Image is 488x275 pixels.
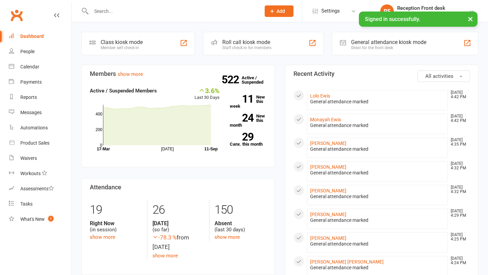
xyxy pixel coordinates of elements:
a: Assessments [9,181,72,196]
a: show more [118,71,143,77]
a: show more [215,234,240,240]
a: 11New this week [230,95,266,108]
time: [DATE] 4:32 PM [447,162,470,170]
div: Automations [20,125,48,130]
a: Dashboard [9,29,72,44]
div: People [20,49,35,54]
div: 150 [215,200,266,220]
a: Workouts [9,166,72,181]
strong: 522 [222,75,242,85]
time: [DATE] 4:42 PM [447,114,470,123]
a: [PERSON_NAME] [310,235,346,241]
div: Workouts [20,171,41,176]
div: Reception Front desk [397,5,469,11]
div: Assessments [20,186,54,191]
div: 26 [152,200,204,220]
time: [DATE] 4:42 PM [447,90,470,99]
a: Monayah Ewis [310,117,341,122]
div: General attendance kiosk mode [351,39,426,45]
strong: Absent [215,220,266,227]
div: RF [380,4,394,18]
a: [PERSON_NAME] [310,164,346,170]
a: Clubworx [8,7,25,24]
div: [DEMOGRAPHIC_DATA] Elite Team [397,11,469,17]
div: Class kiosk mode [101,39,143,45]
a: Payments [9,75,72,90]
div: General attendance marked [310,241,445,247]
a: Automations [9,120,72,135]
div: Staff check-in for members [222,45,271,50]
span: Add [277,8,285,14]
a: Lolo Ewis [310,93,330,99]
div: (in session) [90,220,142,233]
h3: Members [90,70,266,77]
div: (last 30 days) [215,220,266,233]
time: [DATE] 4:24 PM [447,256,470,265]
input: Search... [89,6,256,16]
strong: 11 [230,94,253,104]
strong: [DATE] [152,220,204,227]
div: Great for the front desk [351,45,426,50]
a: What's New1 [9,212,72,227]
div: General attendance marked [310,99,445,105]
a: Product Sales [9,135,72,151]
div: Payments [20,79,42,85]
span: Settings [321,3,340,19]
a: Calendar [9,59,72,75]
button: All activities [418,70,470,82]
div: General attendance marked [310,123,445,128]
div: 19 [90,200,142,220]
time: [DATE] 4:29 PM [447,209,470,218]
a: show more [152,253,178,259]
a: Messages [9,105,72,120]
a: Tasks [9,196,72,212]
a: Reports [9,90,72,105]
a: Waivers [9,151,72,166]
button: Add [265,5,293,17]
a: 522Active / Suspended [242,70,271,89]
div: Roll call kiosk mode [222,39,271,45]
a: 29Canx. this month [230,133,266,146]
div: Dashboard [20,34,44,39]
div: 3.6% [195,87,220,94]
time: [DATE] 4:25 PM [447,233,470,241]
div: Reports [20,94,37,100]
div: Tasks [20,201,33,207]
div: General attendance marked [310,146,445,152]
h3: Attendance [90,184,266,191]
div: General attendance marked [310,217,445,223]
a: People [9,44,72,59]
button: × [464,12,476,26]
div: General attendance marked [310,194,445,199]
strong: Active / Suspended Members [90,88,157,94]
a: show more [90,234,115,240]
div: What's New [20,216,45,222]
div: Product Sales [20,140,49,146]
span: All activities [425,73,453,79]
strong: 29 [230,132,253,142]
strong: 24 [230,113,253,123]
span: -78.3 % [152,234,177,241]
time: [DATE] 4:35 PM [447,138,470,147]
div: Waivers [20,155,37,161]
div: General attendance marked [310,265,445,271]
a: [PERSON_NAME] [310,188,346,193]
div: Member self check-in [101,45,143,50]
div: Messages [20,110,42,115]
a: [PERSON_NAME] [310,141,346,146]
time: [DATE] 4:32 PM [447,185,470,194]
span: Signed in successfully. [365,16,420,22]
div: General attendance marked [310,170,445,176]
h3: Recent Activity [293,70,470,77]
span: 1 [48,216,54,221]
a: [PERSON_NAME] [PERSON_NAME] [310,259,384,265]
div: Calendar [20,64,39,69]
div: Last 30 Days [195,87,220,101]
strong: Right Now [90,220,142,227]
div: from [DATE] [152,233,204,251]
a: 24New this month [230,114,266,127]
a: [PERSON_NAME] [310,212,346,217]
div: (so far) [152,220,204,233]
